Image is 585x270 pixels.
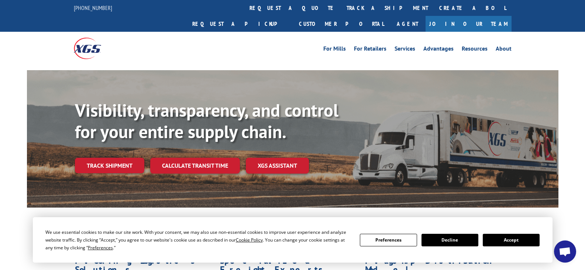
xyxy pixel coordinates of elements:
[293,16,389,32] a: Customer Portal
[88,245,113,251] span: Preferences
[354,46,386,54] a: For Retailers
[462,46,488,54] a: Resources
[554,240,576,263] a: Open chat
[395,46,415,54] a: Services
[496,46,512,54] a: About
[74,4,112,11] a: [PHONE_NUMBER]
[421,234,478,246] button: Decline
[150,158,240,174] a: Calculate transit time
[323,46,346,54] a: For Mills
[75,99,338,143] b: Visibility, transparency, and control for your entire supply chain.
[423,46,454,54] a: Advantages
[246,158,309,174] a: XGS ASSISTANT
[33,217,553,263] div: Cookie Consent Prompt
[236,237,263,243] span: Cookie Policy
[45,228,351,252] div: We use essential cookies to make our site work. With your consent, we may also use non-essential ...
[360,234,417,246] button: Preferences
[483,234,540,246] button: Accept
[426,16,512,32] a: Join Our Team
[187,16,293,32] a: Request a pickup
[389,16,426,32] a: Agent
[75,158,144,173] a: Track shipment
